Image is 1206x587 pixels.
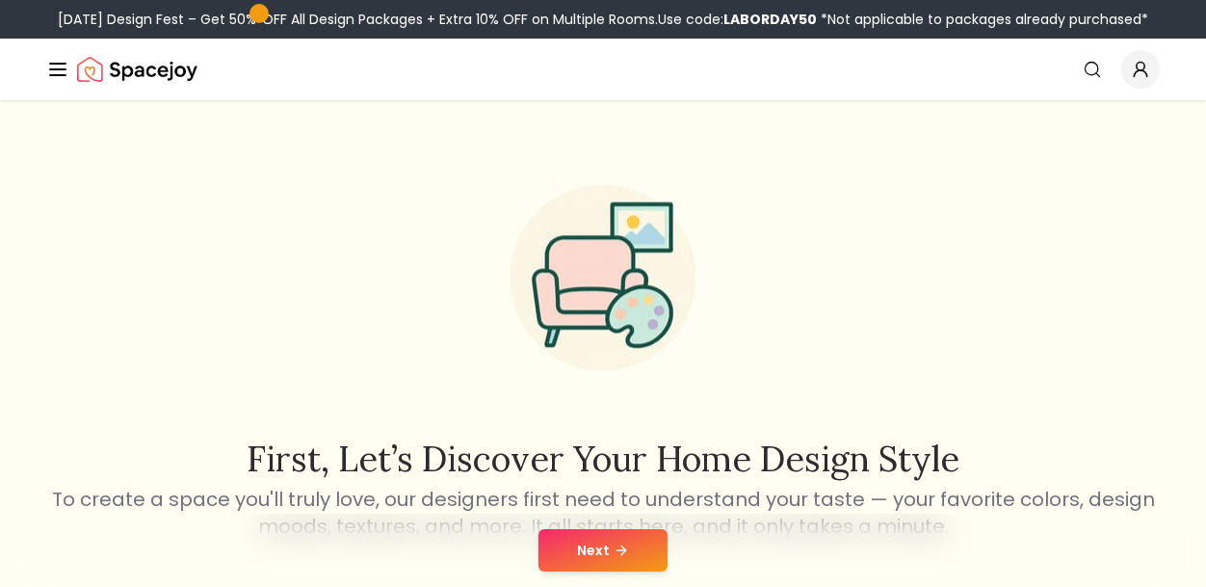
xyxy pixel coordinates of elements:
span: *Not applicable to packages already purchased* [817,10,1148,29]
img: Start Style Quiz Illustration [480,154,726,401]
span: Use code: [658,10,817,29]
img: Spacejoy Logo [77,50,197,89]
div: [DATE] Design Fest – Get 50% OFF All Design Packages + Extra 10% OFF on Multiple Rooms. [58,10,1148,29]
b: LABORDAY50 [723,10,817,29]
p: To create a space you'll truly love, our designers first need to understand your taste — your fav... [48,486,1158,540]
a: Spacejoy [77,50,197,89]
h2: First, let’s discover your home design style [48,440,1158,478]
nav: Global [46,39,1160,100]
button: Next [538,529,668,572]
